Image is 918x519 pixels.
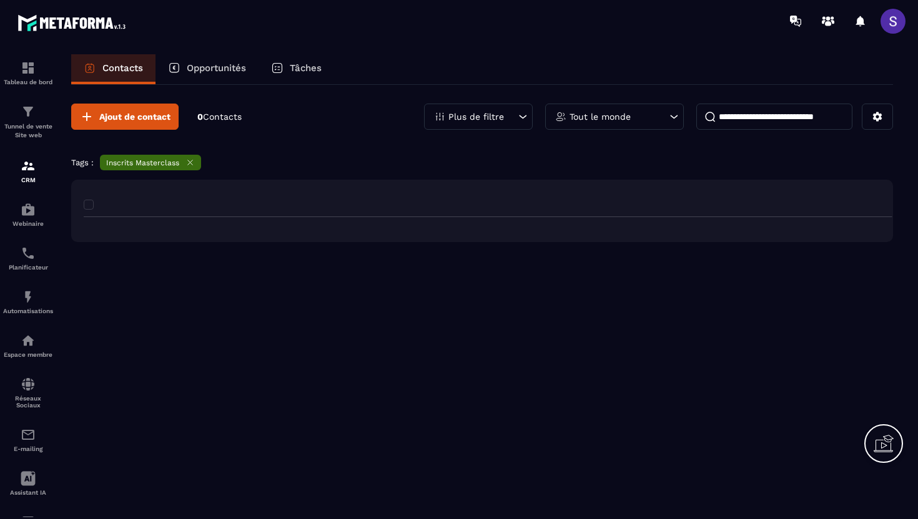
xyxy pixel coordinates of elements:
[3,193,53,236] a: automationsautomationsWebinaire
[187,62,246,74] p: Opportunités
[3,95,53,149] a: formationformationTunnel de vente Site web
[21,289,36,304] img: automations
[21,427,36,442] img: email
[21,202,36,217] img: automations
[21,61,36,75] img: formation
[21,377,36,392] img: social-network
[21,333,36,348] img: automations
[21,158,36,173] img: formation
[3,324,53,367] a: automationsautomationsEspace membre
[71,54,155,84] a: Contacts
[106,158,179,167] p: Inscrits Masterclass
[3,445,53,452] p: E-mailing
[3,395,53,409] p: Réseaux Sociaux
[3,308,53,314] p: Automatisations
[17,11,130,34] img: logo
[21,246,36,261] img: scheduler
[99,110,170,123] span: Ajout de contact
[3,220,53,227] p: Webinaire
[3,122,53,140] p: Tunnel de vente Site web
[71,104,179,130] button: Ajout de contact
[3,149,53,193] a: formationformationCRM
[259,54,334,84] a: Tâches
[3,489,53,496] p: Assistant IA
[71,158,94,167] p: Tags :
[3,51,53,95] a: formationformationTableau de bord
[3,462,53,505] a: Assistant IA
[3,418,53,462] a: emailemailE-mailing
[448,112,504,121] p: Plus de filtre
[3,264,53,271] p: Planificateur
[21,104,36,119] img: formation
[3,280,53,324] a: automationsautomationsAutomatisations
[3,351,53,358] p: Espace membre
[203,112,242,122] span: Contacts
[102,62,143,74] p: Contacts
[3,367,53,418] a: social-networksocial-networkRéseaux Sociaux
[197,111,242,123] p: 0
[570,112,631,121] p: Tout le monde
[3,236,53,280] a: schedulerschedulerPlanificateur
[155,54,259,84] a: Opportunités
[3,79,53,85] p: Tableau de bord
[3,177,53,183] p: CRM
[290,62,322,74] p: Tâches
